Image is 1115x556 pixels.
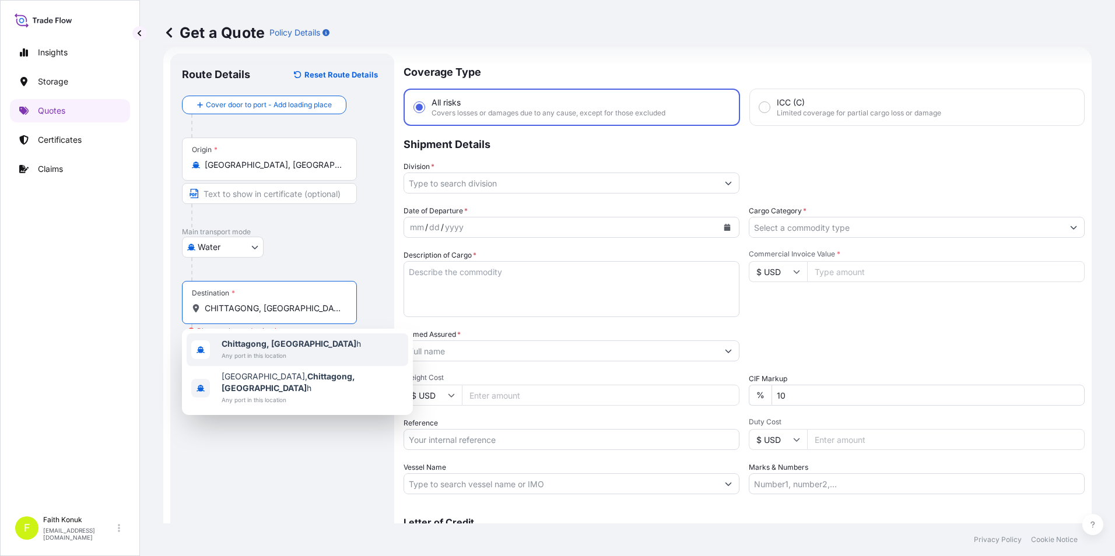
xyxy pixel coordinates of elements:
[188,325,285,337] div: Please select a destination
[749,462,808,473] label: Marks & Numbers
[304,69,378,80] p: Reset Route Details
[24,522,30,534] span: F
[206,99,332,111] span: Cover door to port - Add loading place
[182,329,413,415] div: Show suggestions
[198,241,220,253] span: Water
[38,163,63,175] p: Claims
[404,54,1085,89] p: Coverage Type
[222,394,404,406] span: Any port in this location
[749,385,772,406] div: %
[182,227,383,237] p: Main transport mode
[749,473,1085,494] input: Number1, number2,...
[409,220,425,234] div: month,
[441,220,444,234] div: /
[192,145,218,154] div: Origin
[1063,217,1084,238] button: Show suggestions
[222,350,361,361] span: Any port in this location
[807,261,1085,282] input: Type amount
[718,218,737,237] button: Calendar
[777,97,805,108] span: ICC (C)
[182,68,250,82] p: Route Details
[1031,535,1078,544] p: Cookie Notice
[38,47,68,58] p: Insights
[269,27,320,38] p: Policy Details
[182,183,357,204] input: Text to appear on certificate
[404,462,446,473] label: Vessel Name
[222,339,356,349] b: Chittagong, [GEOGRAPHIC_DATA]
[404,126,1085,161] p: Shipment Details
[404,161,434,173] label: Division
[222,371,404,394] span: [GEOGRAPHIC_DATA], h
[43,527,115,541] p: [EMAIL_ADDRESS][DOMAIN_NAME]
[749,373,787,385] label: CIF Markup
[404,249,476,261] label: Description of Cargo
[404,473,718,494] input: Type to search vessel name or IMO
[404,417,438,429] label: Reference
[432,108,665,118] span: Covers losses or damages due to any cause, except for those excluded
[404,429,739,450] input: Your internal reference
[718,173,739,193] button: Show suggestions
[205,302,342,314] input: Destination
[749,249,1085,259] span: Commercial Invoice Value
[749,217,1063,238] input: Select a commodity type
[38,76,68,87] p: Storage
[182,237,264,258] button: Select transport
[749,417,1085,427] span: Duty Cost
[404,340,718,361] input: Full name
[192,288,235,298] div: Destination
[404,329,461,340] label: Named Assured
[404,205,468,217] span: Date of Departure
[163,23,265,42] p: Get a Quote
[404,518,1085,527] p: Letter of Credit
[38,105,65,117] p: Quotes
[462,385,739,406] input: Enter amount
[38,134,82,146] p: Certificates
[807,429,1085,450] input: Enter amount
[222,338,361,350] span: h
[777,108,941,118] span: Limited coverage for partial cargo loss or damage
[428,220,441,234] div: day,
[404,173,718,193] input: Type to search division
[432,97,461,108] span: All risks
[444,220,465,234] div: year,
[772,385,1085,406] input: Enter percentage
[718,473,739,494] button: Show suggestions
[974,535,1022,544] p: Privacy Policy
[749,205,807,217] label: Cargo Category
[43,515,115,525] p: Faith Konuk
[425,220,428,234] div: /
[404,373,739,382] span: Freight Cost
[718,340,739,361] button: Show suggestions
[205,159,342,171] input: Origin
